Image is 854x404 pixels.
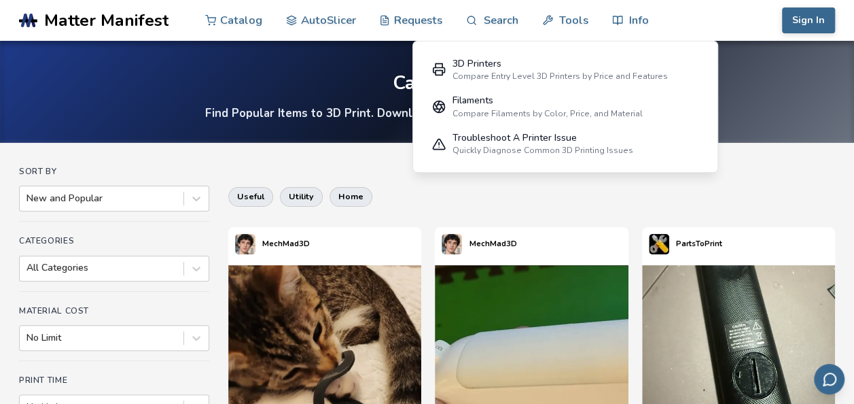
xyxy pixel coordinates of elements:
[19,306,209,316] h4: Material Cost
[19,375,209,385] h4: Print Time
[26,263,29,273] input: All Categories
[452,58,668,69] div: 3D Printers
[452,95,643,106] div: Filaments
[452,146,633,155] div: Quickly Diagnose Common 3D Printing Issues
[205,105,650,121] h4: Find Popular Items to 3D Print. Download Ready to Print Files.
[19,167,209,176] h4: Sort By
[442,234,462,254] img: MechMad3D's profile
[452,109,643,118] div: Compare Filaments by Color, Price, and Material
[782,7,835,33] button: Sign In
[814,364,844,394] button: Send feedback via email
[423,125,708,163] a: Troubleshoot A Printer IssueQuickly Diagnose Common 3D Printing Issues
[423,51,708,88] a: 3D PrintersCompare Entry Level 3D Printers by Price and Features
[423,88,708,126] a: FilamentsCompare Filaments by Color, Price, and Material
[393,73,462,94] div: Catalog
[228,187,273,206] button: useful
[19,236,209,246] h4: Categories
[642,227,729,261] a: PartsToPrint's profilePartsToPrint
[26,193,29,204] input: New and Popular
[44,11,168,30] span: Matter Manifest
[452,71,668,81] div: Compare Entry Level 3D Printers by Price and Features
[649,234,669,254] img: PartsToPrint's profile
[330,187,372,206] button: home
[262,237,310,251] p: MechMad3D
[280,187,323,206] button: utility
[26,333,29,343] input: No Limit
[676,237,722,251] p: PartsToPrint
[235,234,255,254] img: MechMad3D's profile
[228,227,317,261] a: MechMad3D's profileMechMad3D
[452,133,633,144] div: Troubleshoot A Printer Issue
[469,237,516,251] p: MechMad3D
[435,227,523,261] a: MechMad3D's profileMechMad3D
